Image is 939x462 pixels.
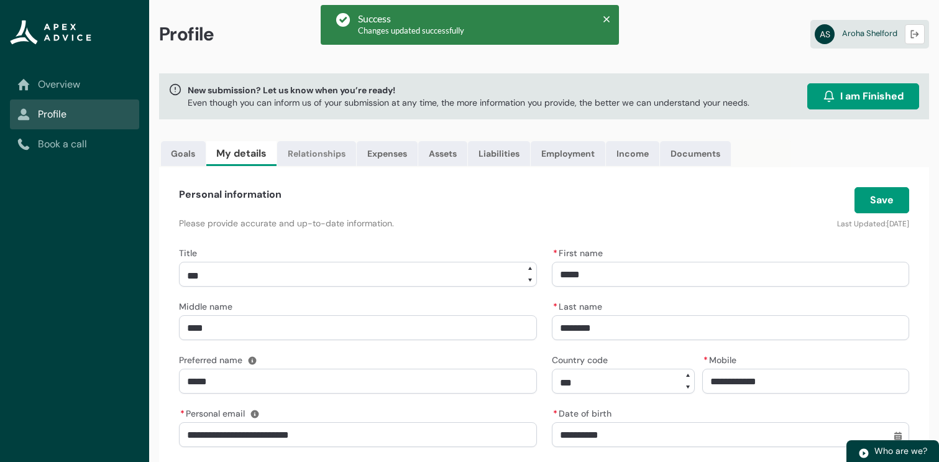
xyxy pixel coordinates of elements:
[179,298,237,313] label: Middle name
[468,141,530,166] a: Liabilities
[553,408,557,419] abbr: required
[854,187,909,213] button: Save
[179,187,282,202] h4: Personal information
[823,90,835,103] img: alarm.svg
[418,141,467,166] a: Assets
[277,141,356,166] a: Relationships
[660,141,731,166] a: Documents
[10,20,91,45] img: Apex Advice Group
[179,247,197,259] span: Title
[159,22,214,46] span: Profile
[606,141,659,166] a: Income
[17,77,132,92] a: Overview
[905,24,925,44] button: Logout
[552,405,616,420] label: Date of birth
[552,244,608,259] label: First name
[874,445,927,456] span: Who are we?
[840,89,904,104] span: I am Finished
[188,96,749,109] p: Even though you can inform us of your submission at any time, the more information you provide, t...
[358,25,464,35] span: Changes updated successfully
[179,217,661,229] p: Please provide accurate and up-to-date information.
[553,247,557,259] abbr: required
[842,28,897,39] span: Aroha Shelford
[702,351,741,366] label: Mobile
[815,24,835,44] abbr: AS
[837,219,887,229] lightning-formatted-text: Last Updated:
[10,70,139,159] nav: Sub page
[552,298,607,313] label: Last name
[553,301,557,312] abbr: required
[552,354,608,366] span: Country code
[161,141,206,166] a: Goals
[807,83,919,109] button: I am Finished
[206,141,277,166] a: My details
[17,137,132,152] a: Book a call
[531,141,605,166] a: Employment
[358,12,464,25] div: Success
[858,448,869,459] img: play.svg
[357,141,418,166] a: Expenses
[179,351,247,366] label: Preferred name
[703,354,708,366] abbr: required
[188,84,749,96] span: New submission? Let us know when you’re ready!
[179,405,250,420] label: Personal email
[887,219,909,229] lightning-formatted-date-time: [DATE]
[17,107,132,122] a: Profile
[810,20,929,49] a: ASAroha Shelford
[180,408,185,419] abbr: required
